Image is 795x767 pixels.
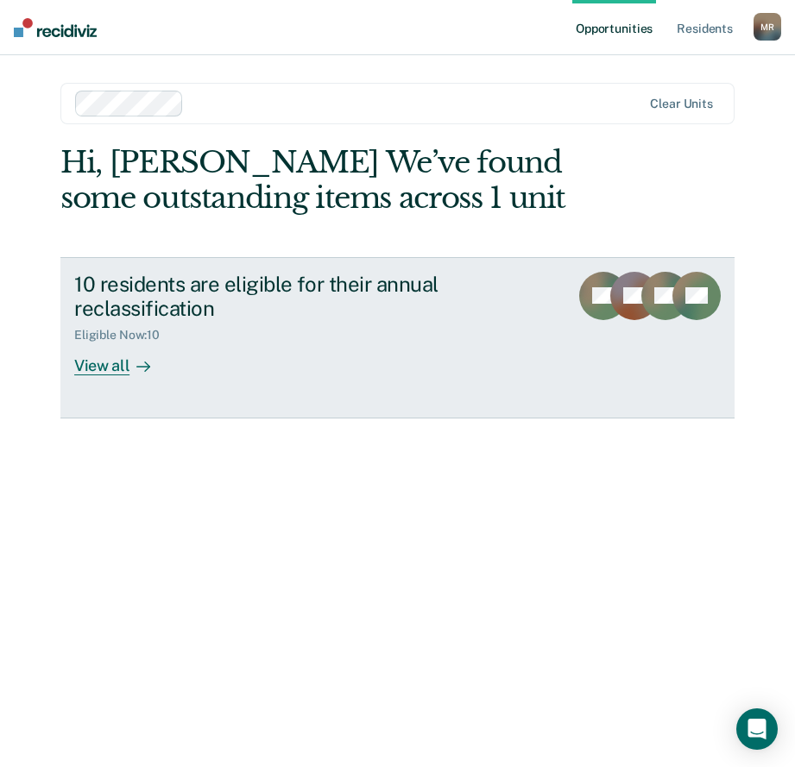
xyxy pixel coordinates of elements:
[754,13,781,41] button: MR
[650,97,713,111] div: Clear units
[74,272,555,322] div: 10 residents are eligible for their annual reclassification
[74,343,171,376] div: View all
[60,145,600,216] div: Hi, [PERSON_NAME] We’ve found some outstanding items across 1 unit
[736,708,778,750] div: Open Intercom Messenger
[754,13,781,41] div: M R
[60,257,735,418] a: 10 residents are eligible for their annual reclassificationEligible Now:10View all
[74,328,174,343] div: Eligible Now : 10
[14,18,97,37] img: Recidiviz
